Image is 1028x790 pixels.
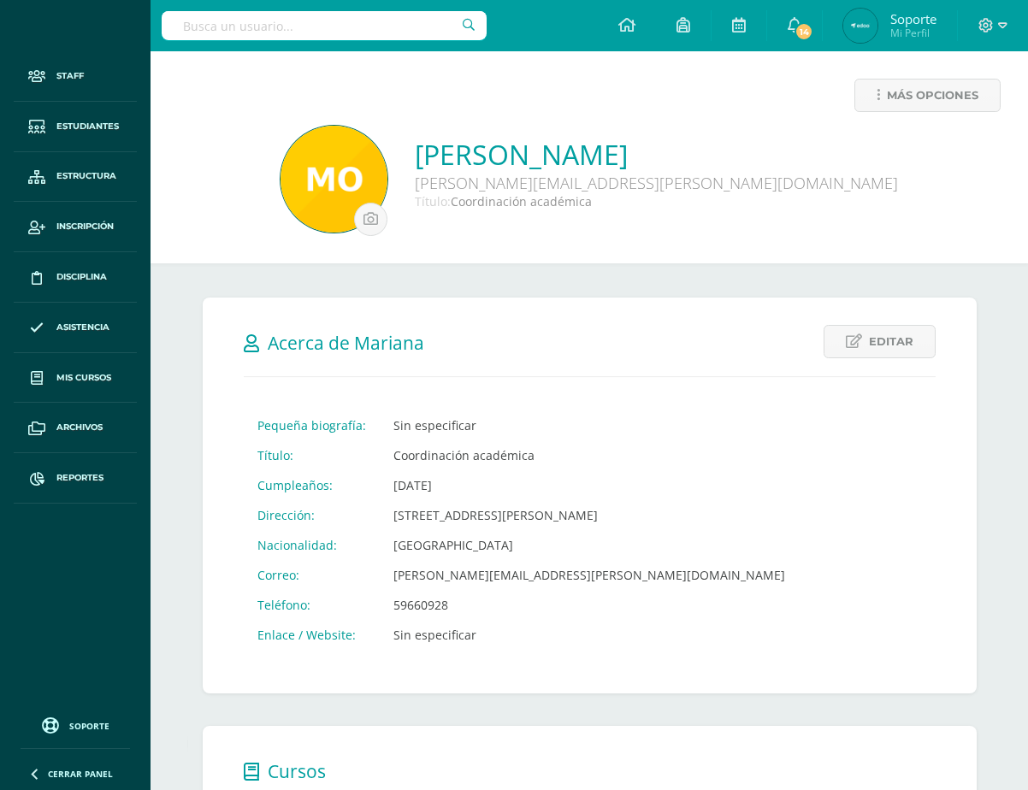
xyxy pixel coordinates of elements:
a: Estructura [14,152,137,203]
img: 1bcd4b86d28d5ca69db46d9b64cb1e4c.png [281,126,387,233]
span: Estudiantes [56,120,119,133]
td: Cumpleaños: [244,470,380,500]
span: Título: [415,193,451,209]
span: Cerrar panel [48,768,113,780]
td: Sin especificar [380,410,799,440]
td: Enlace / Website: [244,620,380,650]
span: 14 [795,22,813,41]
a: Inscripción [14,202,137,252]
img: eeec6f4bbf9c0c0c4a937bd354f88e1e.png [843,9,877,43]
a: Archivos [14,403,137,453]
a: [PERSON_NAME] [415,136,898,173]
td: [DATE] [380,470,799,500]
a: Editar [824,325,936,358]
td: Coordinación académica [380,440,799,470]
td: [GEOGRAPHIC_DATA] [380,530,799,560]
span: Editar [869,326,913,357]
a: Mis cursos [14,353,137,404]
span: Disciplina [56,270,107,284]
span: Soporte [890,10,936,27]
span: Coordinación académica [451,193,592,209]
a: Reportes [14,453,137,504]
td: [STREET_ADDRESS][PERSON_NAME] [380,500,799,530]
a: Asistencia [14,303,137,353]
span: Acerca de Mariana [268,331,424,355]
td: Pequeña biografía: [244,410,380,440]
a: Disciplina [14,252,137,303]
span: Reportes [56,471,103,485]
span: Archivos [56,421,103,434]
span: Cursos [268,759,326,783]
td: Correo: [244,560,380,590]
span: Mi Perfil [890,26,936,40]
td: Sin especificar [380,620,799,650]
span: Asistencia [56,321,109,334]
a: Soporte [21,713,130,736]
input: Busca un usuario... [162,11,487,40]
span: Estructura [56,169,116,183]
span: Staff [56,69,84,83]
a: Más opciones [854,79,1001,112]
a: Staff [14,51,137,102]
td: Teléfono: [244,590,380,620]
td: Nacionalidad: [244,530,380,560]
div: [PERSON_NAME][EMAIL_ADDRESS][PERSON_NAME][DOMAIN_NAME] [415,173,898,193]
td: Título: [244,440,380,470]
td: Dirección: [244,500,380,530]
span: Más opciones [887,80,978,111]
span: Inscripción [56,220,114,233]
td: 59660928 [380,590,799,620]
a: Estudiantes [14,102,137,152]
td: [PERSON_NAME][EMAIL_ADDRESS][PERSON_NAME][DOMAIN_NAME] [380,560,799,590]
span: Soporte [69,720,109,732]
span: Mis cursos [56,371,111,385]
